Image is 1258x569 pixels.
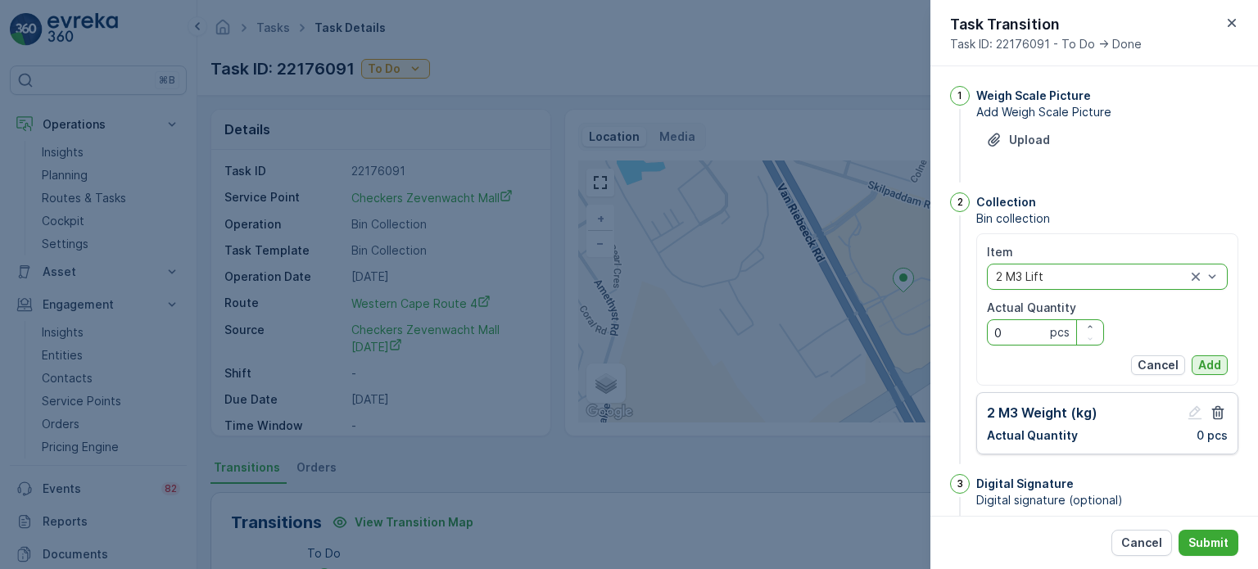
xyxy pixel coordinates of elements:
div: 3 [950,474,970,494]
button: Upload File [976,127,1060,153]
button: Add [1192,355,1228,375]
p: Weigh Scale Picture [976,88,1091,104]
span: Task ID: 22176091 - To Do -> Done [950,36,1142,52]
p: Upload [1009,132,1050,148]
button: Submit [1179,530,1238,556]
label: Actual Quantity [987,300,1076,314]
button: Cancel [1131,355,1185,375]
div: 2 [950,192,970,212]
p: Collection [976,194,1036,210]
button: Cancel [1111,530,1172,556]
p: Cancel [1121,535,1162,551]
p: Digital Signature [976,476,1074,492]
button: Upload File [976,515,1060,541]
span: Digital signature (optional) [976,492,1238,508]
p: 0 pcs [1197,427,1228,444]
label: Item [987,245,1013,259]
p: 2 M3 Weight (kg) [987,403,1097,422]
p: Task Transition [950,13,1142,36]
p: pcs [1050,324,1070,341]
div: 1 [950,86,970,106]
span: Add Weigh Scale Picture [976,104,1238,120]
p: Cancel [1138,357,1179,373]
span: Bin collection [976,210,1238,227]
p: Submit [1188,535,1229,551]
p: Actual Quantity [987,427,1078,444]
p: Add [1198,357,1221,373]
